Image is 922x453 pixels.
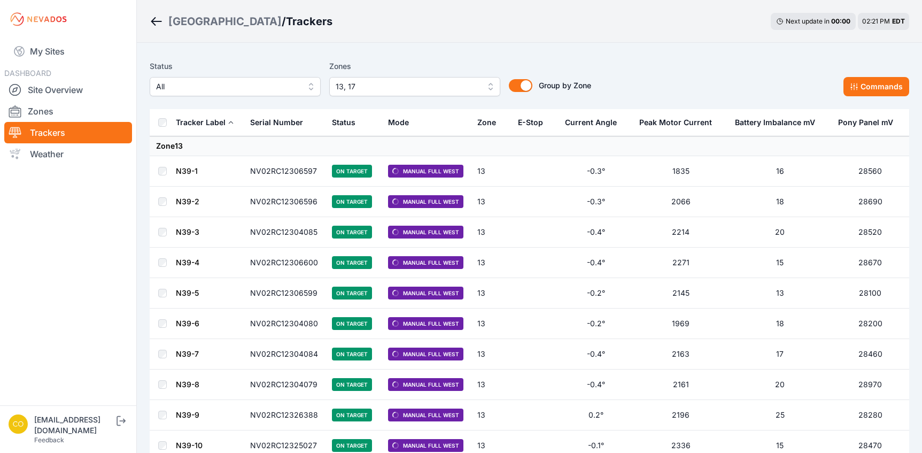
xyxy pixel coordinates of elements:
[633,248,729,278] td: 2271
[388,110,417,135] button: Mode
[832,217,909,248] td: 28520
[4,79,132,101] a: Site Overview
[244,187,326,217] td: NV02RC12306596
[843,77,909,96] button: Commands
[633,156,729,187] td: 1835
[539,81,591,90] span: Group by Zone
[729,187,832,217] td: 18
[332,195,372,208] span: On Target
[336,80,479,93] span: 13, 17
[388,378,463,391] span: Manual Full West
[250,117,303,128] div: Serial Number
[862,17,890,25] span: 02:21 PM
[729,339,832,370] td: 17
[282,14,286,29] span: /
[832,248,909,278] td: 28670
[633,278,729,309] td: 2145
[639,117,712,128] div: Peak Motor Current
[633,339,729,370] td: 2163
[329,77,500,96] button: 13, 17
[4,68,51,78] span: DASHBOARD
[471,156,512,187] td: 13
[559,370,633,400] td: -0.4°
[565,110,625,135] button: Current Angle
[176,166,198,175] a: N39-1
[176,110,234,135] button: Tracker Label
[832,370,909,400] td: 28970
[388,409,463,421] span: Manual Full West
[633,400,729,431] td: 2196
[176,117,226,128] div: Tracker Label
[176,227,199,236] a: N39-3
[332,409,372,421] span: On Target
[786,17,830,25] span: Next update in
[244,156,326,187] td: NV02RC12306597
[250,110,312,135] button: Serial Number
[244,370,326,400] td: NV02RC12304079
[244,248,326,278] td: NV02RC12306600
[735,110,824,135] button: Battery Imbalance mV
[838,117,893,128] div: Pony Panel mV
[388,226,463,239] span: Manual Full West
[559,187,633,217] td: -0.3°
[729,400,832,431] td: 25
[332,117,355,128] div: Status
[559,278,633,309] td: -0.2°
[150,77,321,96] button: All
[477,117,496,128] div: Zone
[471,217,512,248] td: 13
[332,165,372,178] span: On Target
[176,410,199,419] a: N39-9
[286,14,332,29] h3: Trackers
[832,278,909,309] td: 28100
[388,287,463,300] span: Manual Full West
[559,339,633,370] td: -0.4°
[559,400,633,431] td: 0.2°
[244,339,326,370] td: NV02RC12304084
[729,278,832,309] td: 13
[388,317,463,330] span: Manual Full West
[332,378,372,391] span: On Target
[633,217,729,248] td: 2214
[559,217,633,248] td: -0.4°
[471,370,512,400] td: 13
[477,110,505,135] button: Zone
[4,101,132,122] a: Zones
[559,309,633,339] td: -0.2°
[559,248,633,278] td: -0.4°
[471,339,512,370] td: 13
[471,309,512,339] td: 13
[332,439,372,452] span: On Target
[735,117,815,128] div: Battery Imbalance mV
[729,370,832,400] td: 20
[565,117,617,128] div: Current Angle
[176,319,199,328] a: N39-6
[244,278,326,309] td: NV02RC12306599
[176,288,199,297] a: N39-5
[559,156,633,187] td: -0.3°
[4,39,132,64] a: My Sites
[4,122,132,143] a: Trackers
[34,436,64,444] a: Feedback
[471,248,512,278] td: 13
[176,258,199,267] a: N39-4
[168,14,282,29] a: [GEOGRAPHIC_DATA]
[471,278,512,309] td: 13
[388,256,463,269] span: Manual Full West
[176,441,203,450] a: N39-10
[832,309,909,339] td: 28200
[244,400,326,431] td: NV02RC12326388
[729,217,832,248] td: 20
[332,348,372,360] span: On Target
[332,287,372,300] span: On Target
[150,7,332,35] nav: Breadcrumb
[633,370,729,400] td: 2161
[244,309,326,339] td: NV02RC12304080
[176,197,199,206] a: N39-2
[729,248,832,278] td: 15
[388,195,463,208] span: Manual Full West
[518,117,543,128] div: E-Stop
[156,80,299,93] span: All
[729,156,832,187] td: 16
